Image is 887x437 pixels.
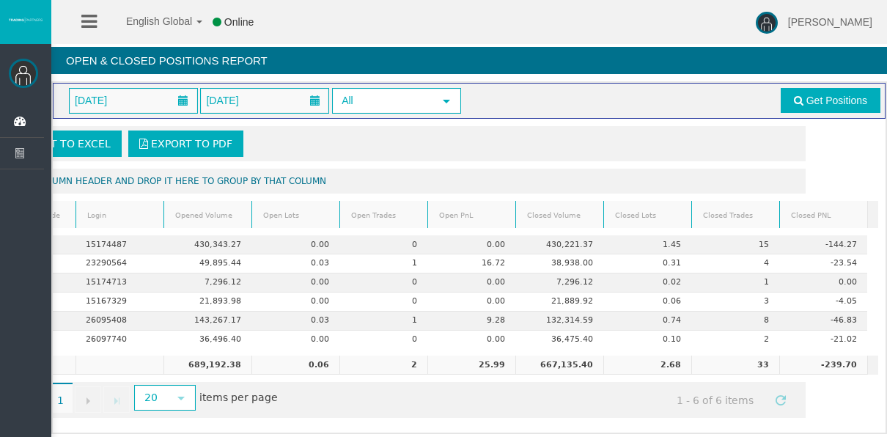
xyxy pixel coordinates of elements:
span: Go to the last page [111,395,122,407]
td: 23290564 [76,254,163,273]
td: 132,314.59 [515,312,603,331]
td: 1 [339,312,427,331]
span: Export to PDF [151,138,232,150]
td: 15167329 [76,293,163,312]
span: Export to Excel [16,138,111,150]
span: Online [224,16,254,28]
span: Refresh [775,394,787,406]
td: 2.68 [603,356,691,375]
a: Export to PDF [128,131,243,157]
td: -23.54 [779,254,867,273]
td: 36,475.40 [515,331,603,349]
td: 0.03 [251,312,339,331]
td: 0.00 [251,293,339,312]
td: 430,221.37 [515,235,603,254]
td: 33 [691,356,779,375]
td: 7,296.12 [515,273,603,293]
td: 38,938.00 [515,254,603,273]
td: 2 [691,331,779,349]
a: Opened Volume [166,205,250,225]
span: Go to the next page [82,395,94,407]
td: -21.02 [779,331,867,349]
td: 25.99 [427,356,515,375]
td: 7,296.12 [163,273,251,293]
span: select [441,95,452,107]
span: [DATE] [70,90,111,111]
span: items per page [130,386,278,411]
a: Open Trades [342,205,426,225]
span: [DATE] [202,90,243,111]
td: 21,889.92 [515,293,603,312]
a: Closed PNL [782,205,866,225]
td: 0.06 [603,293,691,312]
td: 0.00 [251,331,339,349]
td: 0 [339,331,427,349]
span: 1 - 6 of 6 items [663,386,768,414]
span: select [175,392,187,404]
span: 20 [136,386,167,409]
td: -239.70 [779,356,867,375]
a: Open Lots [254,205,338,225]
td: 26095408 [76,312,163,331]
td: 0.00 [251,273,339,293]
td: 0.02 [603,273,691,293]
td: 9.28 [427,312,515,331]
td: 0.00 [251,235,339,254]
td: 15 [691,235,779,254]
td: 2 [339,356,427,375]
td: 0 [339,293,427,312]
a: Go to the last page [103,386,130,413]
td: -46.83 [779,312,867,331]
a: Closed Lots [606,205,690,225]
span: English Global [107,15,192,27]
td: 0.03 [251,254,339,273]
td: 0.31 [603,254,691,273]
a: Closed Trades [694,205,778,225]
td: 0.00 [427,331,515,349]
td: 21,893.98 [163,293,251,312]
td: 3 [691,293,779,312]
h4: Open & Closed Positions Report [51,47,887,74]
a: Closed Volume [518,205,602,225]
td: 1 [339,254,427,273]
span: Get Positions [806,95,867,106]
a: Open PnL [430,205,514,225]
td: 0.00 [779,273,867,293]
span: All [334,89,433,112]
td: 8 [691,312,779,331]
td: -144.27 [779,235,867,254]
span: 1 [48,383,73,414]
a: Refresh [768,386,793,411]
td: 667,135.40 [515,356,603,375]
td: 689,192.38 [163,356,251,375]
td: 0.00 [427,273,515,293]
td: 430,343.27 [163,235,251,254]
td: 1.45 [603,235,691,254]
td: 143,267.17 [163,312,251,331]
td: 0.74 [603,312,691,331]
td: -4.05 [779,293,867,312]
span: [PERSON_NAME] [788,16,872,28]
td: 0 [339,235,427,254]
td: 16.72 [427,254,515,273]
td: 15174487 [76,235,163,254]
td: 0.00 [427,293,515,312]
td: 15174713 [76,273,163,293]
a: Go to the next page [75,386,101,413]
img: user-image [756,12,778,34]
td: 49,895.44 [163,254,251,273]
td: 26097740 [76,331,163,349]
td: 4 [691,254,779,273]
td: 36,496.40 [163,331,251,349]
a: Login [78,205,162,225]
td: 0.00 [427,235,515,254]
td: 0.10 [603,331,691,349]
img: logo.svg [7,17,44,23]
td: 1 [691,273,779,293]
td: 0.06 [251,356,339,375]
td: 0 [339,273,427,293]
